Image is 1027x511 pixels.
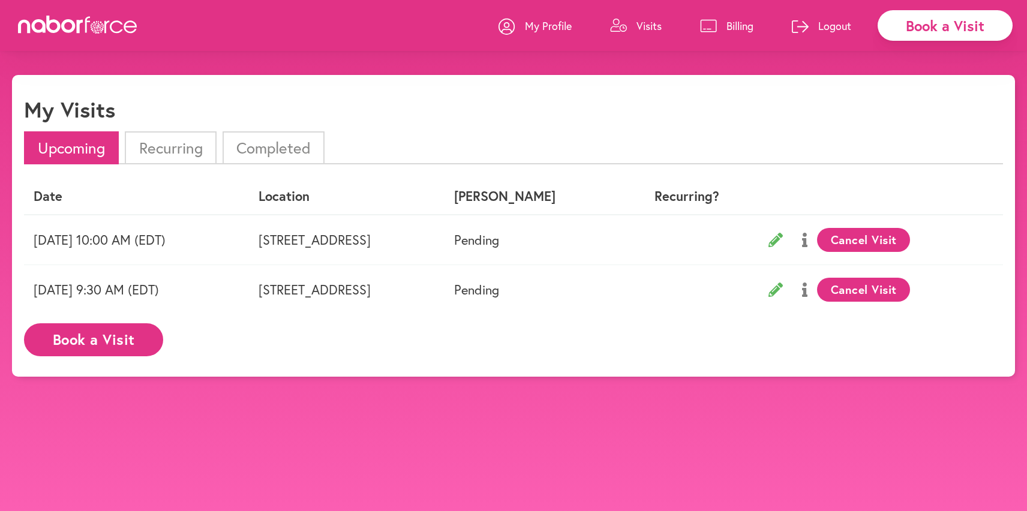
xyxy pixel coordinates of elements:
p: Billing [726,19,753,33]
button: Cancel Visit [817,228,910,252]
p: Logout [818,19,851,33]
td: [STREET_ADDRESS] [249,215,445,265]
a: Logout [792,8,851,44]
td: Pending [445,264,624,314]
button: Book a Visit [24,323,163,356]
li: Upcoming [24,131,119,164]
a: Billing [700,8,753,44]
a: Visits [610,8,662,44]
li: Completed [223,131,325,164]
th: Recurring? [624,179,750,214]
td: [DATE] 9:30 AM (EDT) [24,264,249,314]
td: Pending [445,215,624,265]
h1: My Visits [24,97,115,122]
a: Book a Visit [24,332,163,344]
p: My Profile [525,19,572,33]
a: My Profile [499,8,572,44]
td: [DATE] 10:00 AM (EDT) [24,215,249,265]
button: Cancel Visit [817,278,910,302]
th: Date [24,179,249,214]
td: [STREET_ADDRESS] [249,264,445,314]
p: Visits [636,19,662,33]
th: Location [249,179,445,214]
li: Recurring [125,131,216,164]
th: [PERSON_NAME] [445,179,624,214]
div: Book a Visit [878,10,1013,41]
